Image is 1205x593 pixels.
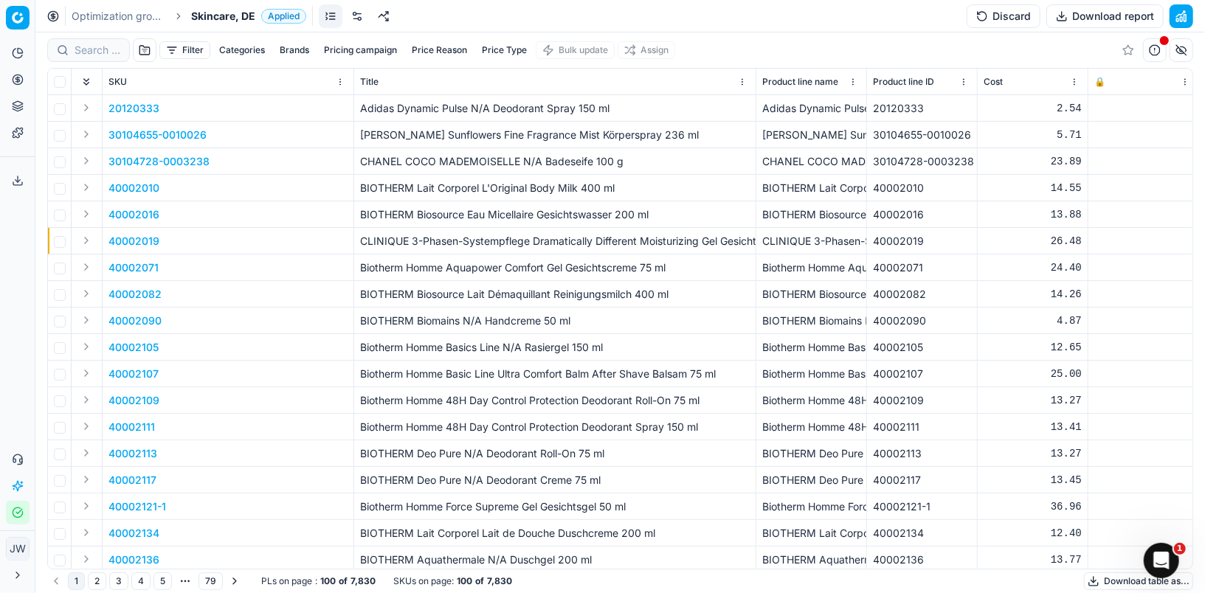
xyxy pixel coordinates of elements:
div: BIOTHERM Biomains N/A Handcreme 50 ml [762,313,860,328]
div: 40002107 [873,367,971,381]
div: 12.65 [984,340,1082,355]
p: BIOTHERM Deo Pure N/A Deodorant Roll-On 75 ml [360,446,750,461]
button: Expand [77,205,95,223]
div: 5.71 [984,128,1082,142]
div: 13.88 [984,207,1082,222]
button: 40002010 [108,181,159,195]
p: 40002117 [108,473,156,488]
span: Skincare, DE [191,9,255,24]
button: Go to previous page [47,572,65,590]
button: Expand [77,152,95,170]
button: Expand [77,258,95,276]
button: 1 [68,572,85,590]
div: CLINIQUE 3-Phasen-Systempflege Dramatically Different Moisturizing Gel Gesichtsgel 125 ml [762,234,860,249]
button: Categories [213,41,271,59]
p: BIOTHERM Aquathermale N/A Duschgel 200 ml [360,552,750,567]
span: 1 [1174,543,1186,555]
strong: of [339,575,348,587]
div: Biotherm Homme Basics Line N/A Rasiergel 150 ml [762,340,860,355]
button: Expand [77,364,95,382]
button: Expand [77,99,95,117]
button: Download report [1046,4,1164,28]
p: Biotherm Homme Basic Line Ultra Comfort Balm After Shave Balsam 75 ml [360,367,750,381]
button: 40002113 [108,446,157,461]
button: Expand [77,550,95,568]
button: 40002019 [108,234,159,249]
span: Title [360,76,379,88]
div: Biotherm Homme 48H Day Control Protection Deodorant Spray 150 ml [762,420,860,434]
div: 12.40 [984,526,1082,541]
p: BIOTHERM Biomains N/A Handcreme 50 ml [360,313,750,328]
div: 40002019 [873,234,971,249]
button: Download table as... [1084,572,1193,590]
span: Cost [984,76,1003,88]
button: 40002109 [108,393,159,408]
p: Biotherm Homme 48H Day Control Protection Deodorant Roll-On 75 ml [360,393,750,408]
p: BIOTHERM Biosource Lait Démaquillant Reinigungsmilch 400 ml [360,287,750,302]
div: 2.54 [984,101,1082,116]
p: 30104728-0003238 [108,154,210,169]
div: 40002105 [873,340,971,355]
strong: of [475,575,484,587]
div: BIOTHERM Deo Pure N/A Deodorant Roll-On 75 ml [762,446,860,461]
button: 3 [109,572,128,590]
p: 20120333 [108,101,159,116]
button: 40002111 [108,420,155,434]
button: Expand [77,391,95,409]
button: 40002105 [108,340,159,355]
button: Expand [77,178,95,196]
strong: 100 [457,575,472,587]
div: 30104728-0003238 [873,154,971,169]
strong: 7,830 [351,575,376,587]
div: 40002090 [873,313,971,328]
p: BIOTHERM Deo Pure N/A Deodorant Creme 75 ml [360,473,750,488]
p: CLINIQUE 3-Phasen-Systempflege Dramatically Different Moisturizing Gel Gesichtsgel 125 ml [360,234,750,249]
div: 40002016 [873,207,971,222]
button: 40002121-1 [108,499,166,514]
button: Expand [77,444,95,462]
div: 40002082 [873,287,971,302]
a: Optimization groups [72,9,166,24]
strong: 100 [320,575,336,587]
button: Expand [77,471,95,488]
p: 40002016 [108,207,159,222]
button: Expand [77,338,95,356]
div: Adidas Dynamic Pulse N/A Deodorant Spray 150 ml [762,101,860,116]
p: 40002134 [108,526,159,541]
button: 2 [88,572,106,590]
span: Applied [261,9,306,24]
p: Adidas Dynamic Pulse N/A Deodorant Spray 150 ml [360,101,750,116]
button: 40002136 [108,552,159,567]
button: Expand [77,417,95,435]
button: Go to next page [226,572,244,590]
div: Biotherm Homme 48H Day Control Protection Deodorant Roll-On 75 ml [762,393,860,408]
button: 5 [153,572,172,590]
p: BIOTHERM Biosource Eau Micellaire Gesichtswasser 200 ml [360,207,750,222]
span: 🔒 [1094,76,1105,88]
div: 13.77 [984,552,1082,567]
strong: 7,830 [487,575,512,587]
button: Expand all [77,73,95,91]
button: 4 [131,572,151,590]
button: Filter [159,41,210,59]
div: 26.48 [984,234,1082,249]
button: 40002082 [108,287,162,302]
button: Expand [77,125,95,143]
div: CHANEL COCO MADEMOISELLE N/A Badeseife 100 g [762,154,860,169]
p: Biotherm Homme Aquapower Comfort Gel Gesichtscreme 75 ml [360,260,750,275]
div: Biotherm Homme Aquapower Comfort Gel Gesichtscreme 75 ml [762,260,860,275]
div: BIOTHERM Lait Corporel Lait de Douche Duschcreme 200 ml [762,526,860,541]
div: 40002113 [873,446,971,461]
p: [PERSON_NAME] Sunflowers Fine Fragrance Mist Körperspray 236 ml [360,128,750,142]
iframe: Intercom live chat [1144,543,1179,578]
button: JW [6,537,30,561]
div: 13.27 [984,393,1082,408]
button: Expand [77,232,95,249]
div: BIOTHERM Aquathermale N/A Duschgel 200 ml [762,552,860,567]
